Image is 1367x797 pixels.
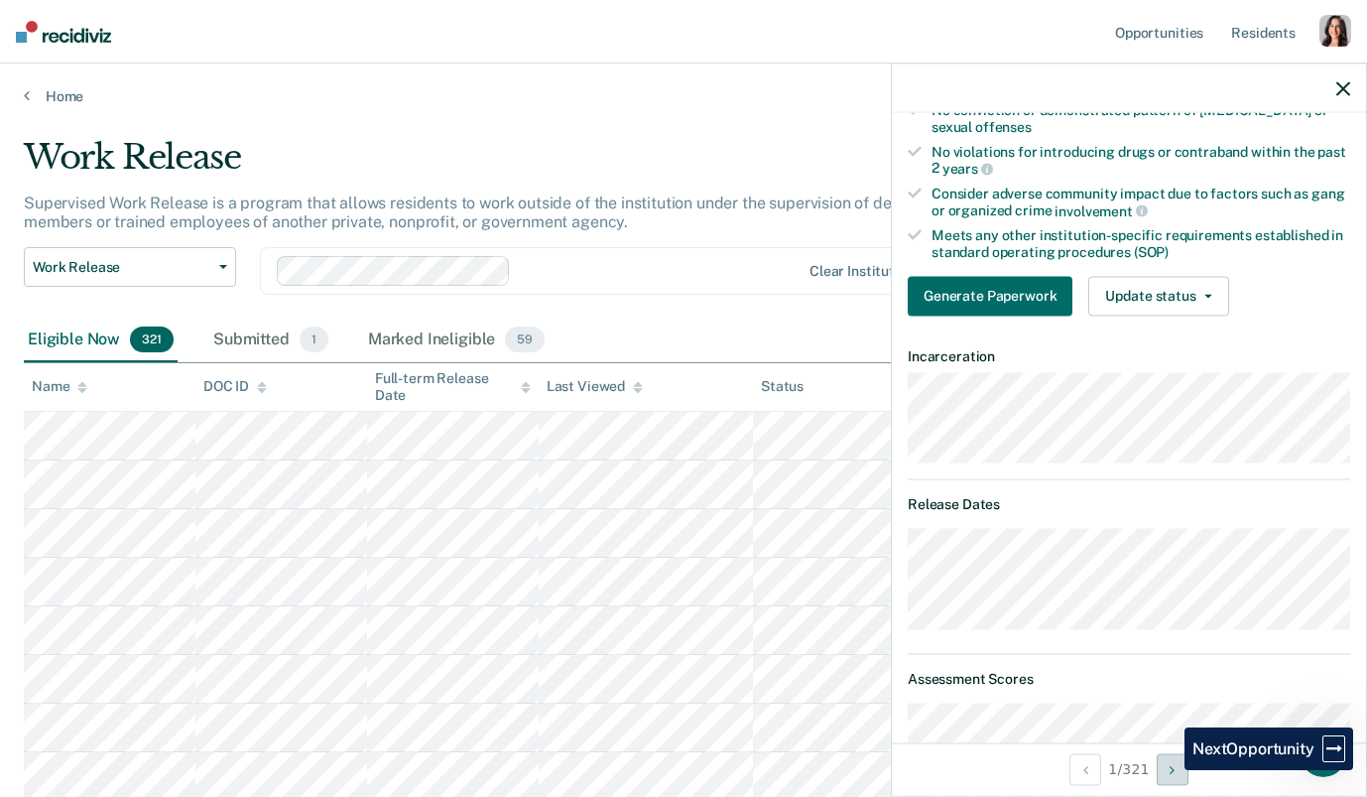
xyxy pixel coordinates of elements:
iframe: Intercom live chat [1300,730,1347,777]
div: Name [32,378,87,395]
span: (SOP) [1134,244,1169,260]
div: No conviction or demonstrated pattern of [MEDICAL_DATA] or sexual [932,101,1350,135]
div: DOC ID [203,378,267,395]
span: offenses [975,118,1032,134]
span: Work Release [33,259,211,276]
dt: Release Dates [908,495,1350,512]
div: Marked Ineligible [364,319,549,362]
span: years [942,161,993,177]
div: Meets any other institution-specific requirements established in standard operating procedures [932,227,1350,261]
div: Work Release [24,137,1050,194]
button: Previous Opportunity [1069,753,1101,785]
div: No violations for introducing drugs or contraband within the past 2 [932,143,1350,177]
span: 1 [300,327,328,352]
div: Last Viewed [547,378,643,395]
span: 59 [505,327,545,352]
button: Next Opportunity [1157,753,1188,785]
span: 321 [130,327,174,352]
div: Submitted [209,319,332,362]
div: 1 / 321 [892,742,1366,795]
button: Generate Paperwork [908,276,1072,316]
a: Home [24,87,1343,105]
div: Consider adverse community impact due to factors such as gang or organized crime [932,185,1350,218]
div: Full-term Release Date [375,370,531,404]
div: Eligible Now [24,319,178,362]
dt: Incarceration [908,347,1350,364]
div: Status [761,378,804,395]
button: Update status [1088,276,1228,316]
img: Recidiviz [16,21,111,43]
div: Clear institutions [809,263,922,280]
dt: Assessment Scores [908,670,1350,687]
p: Supervised Work Release is a program that allows residents to work outside of the institution und... [24,194,996,231]
span: involvement [1055,202,1147,218]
